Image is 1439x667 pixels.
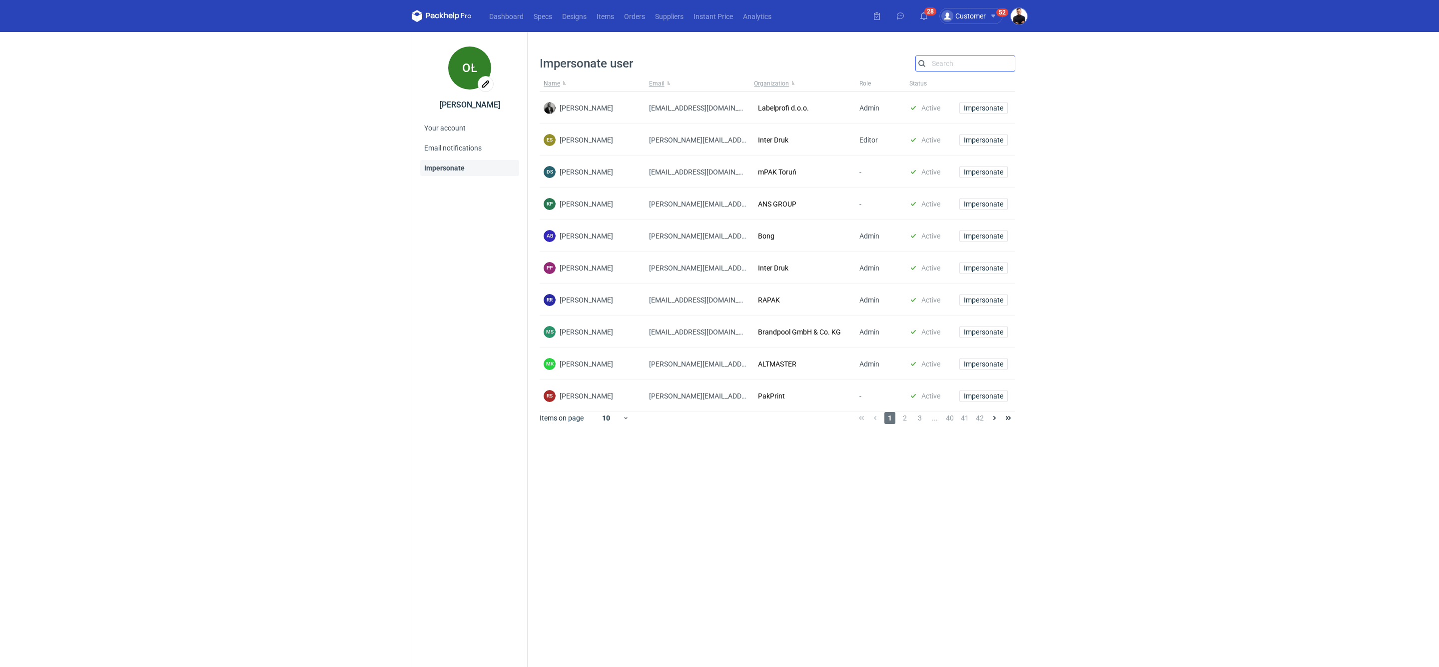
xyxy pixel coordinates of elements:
[974,412,985,424] span: 42
[754,134,791,145] button: Inter Druk
[645,316,750,348] div: maksim@lstnr.com
[560,231,613,241] span: [PERSON_NAME]
[959,390,1008,402] button: Impersonate
[1011,8,1027,24] img: Tomasz Kubiak
[905,92,955,124] div: Active
[689,10,738,22] a: Instant Price
[544,358,613,370] div: Mariola Kuźmowicz
[560,391,613,401] span: [PERSON_NAME]
[855,380,905,412] div: -
[544,358,556,370] figcaption: MK
[855,220,905,252] div: Admin
[544,294,556,306] div: Robert Rakowski
[420,140,519,156] a: Email notifications
[544,198,556,210] figcaption: KP
[959,230,1008,242] button: Impersonate
[540,348,645,380] div: Mariola Kuźmowicz
[754,166,799,177] button: mPAK Toruń
[905,188,955,220] div: Active
[884,412,895,424] span: 1
[754,102,812,113] button: Labelprofi d.o.o.
[440,100,500,110] div: [PERSON_NAME]
[544,358,556,370] div: Mariola Kuźmowicz
[540,75,645,91] button: Name
[540,316,645,348] div: Maksim Safronov
[544,326,556,338] figcaption: MS
[999,9,1006,16] div: 52
[645,124,750,156] div: elzbieta.sybilska@interdruk.com.pl
[448,46,491,89] figcaption: OŁ
[959,412,970,424] span: 41
[964,328,1003,335] span: Impersonate
[544,294,613,306] div: Robert Rakowski
[645,92,750,124] div: dragan.civcic@labelprofi.com
[905,124,955,156] div: Active
[916,8,932,24] button: 28
[754,79,789,87] span: Organization
[649,232,867,240] span: [PERSON_NAME][EMAIL_ADDRESS][PERSON_NAME][DOMAIN_NAME]
[754,326,844,337] button: Brandpool GmbH & Co. KG
[544,326,613,338] div: Maksim Safronov
[905,284,955,316] div: Active
[540,380,645,412] div: Robert Schindler
[754,390,788,401] button: PakPrint
[855,284,905,316] div: Admin
[560,263,613,273] span: [PERSON_NAME]
[544,166,556,178] div: Daria Szproch
[754,262,791,273] button: Inter Druk
[899,412,910,424] span: 2
[544,230,613,242] div: Agnieszka Biniarz
[855,348,905,380] div: Admin
[446,44,494,92] div: Olga Łopatowicz
[645,252,750,284] div: paulina.pander@interdruk.com.pl
[754,230,777,241] button: Bong
[964,136,1003,143] span: Impersonate
[544,198,613,210] div: Kamila Pacześna
[959,198,1008,210] button: Impersonate
[914,412,925,424] span: 3
[964,232,1003,239] span: Impersonate
[560,199,613,209] span: [PERSON_NAME]
[645,220,750,252] div: Agnieszka.biniarz@bong.pl
[649,264,813,272] span: [PERSON_NAME][EMAIL_ADDRESS][DOMAIN_NAME]
[905,380,955,412] div: Active
[964,104,1003,111] span: Impersonate
[544,102,613,114] div: Dragan Čivčić
[649,200,813,208] span: [PERSON_NAME][EMAIL_ADDRESS][DOMAIN_NAME]
[959,294,1008,306] button: Impersonate
[560,135,613,145] span: [PERSON_NAME]
[649,79,665,87] span: Email
[754,198,799,209] button: ANS GROUP
[544,390,556,402] div: Robert Schindler
[649,136,813,144] span: [PERSON_NAME][EMAIL_ADDRESS][DOMAIN_NAME]
[560,167,613,177] span: [PERSON_NAME]
[649,360,813,368] span: [PERSON_NAME][EMAIL_ADDRESS][DOMAIN_NAME]
[964,168,1003,175] span: Impersonate
[964,264,1003,271] span: Impersonate
[754,358,799,369] button: ALTMASTER
[544,198,556,210] div: Kamila Pacześna
[649,328,760,336] span: [EMAIL_ADDRESS][DOMAIN_NAME]
[544,102,556,114] div: Dragan Čivčić
[540,188,645,220] div: Kamila Pacześna
[941,10,986,22] div: Customer
[544,134,556,146] figcaption: ES
[649,392,867,400] span: [PERSON_NAME][EMAIL_ADDRESS][PERSON_NAME][DOMAIN_NAME]
[619,10,650,22] a: Orders
[544,294,556,306] figcaption: RR
[855,316,905,348] div: Admin
[855,188,905,220] div: -
[959,134,1008,146] button: Impersonate
[544,166,613,178] div: Daria Szproch
[557,10,592,22] a: Designs
[592,10,619,22] a: Items
[939,8,1011,24] button: Customer52
[544,166,556,178] figcaption: DS
[754,294,783,305] button: RAPAK
[859,79,871,87] span: Role
[649,296,760,304] span: [EMAIL_ADDRESS][DOMAIN_NAME]
[909,79,927,87] span: Status
[855,124,905,156] div: Editor
[544,230,556,242] div: Agnieszka Biniarz
[540,284,645,316] div: Robert Rakowski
